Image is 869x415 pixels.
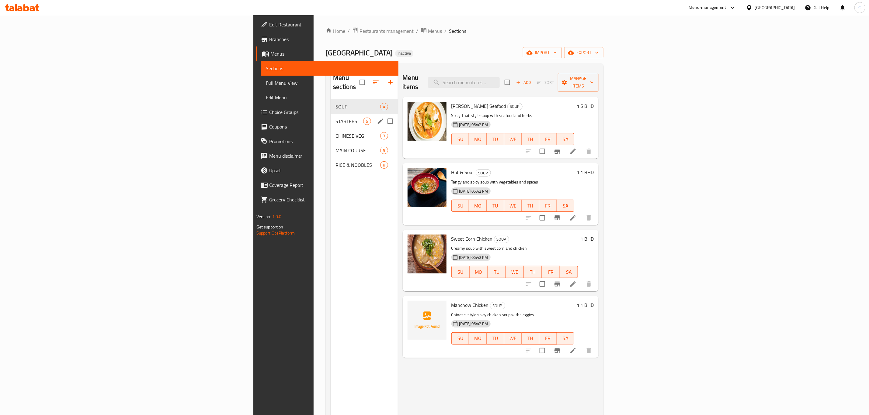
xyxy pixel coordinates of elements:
[381,148,388,153] span: 5
[451,266,470,278] button: SU
[331,129,398,143] div: CHINESE VEG3
[582,144,596,159] button: delete
[454,201,467,210] span: SU
[582,211,596,225] button: delete
[689,4,726,11] div: Menu-management
[508,103,522,110] span: SOUP
[256,178,398,192] a: Coverage Report
[451,245,578,252] p: Creamy soup with sweet corn and chicken
[331,158,398,172] div: RICE & NOODLES8
[522,200,539,212] button: TH
[454,268,467,276] span: SU
[335,147,380,154] span: MAIN COURSE
[269,181,394,189] span: Coverage Report
[451,112,575,119] p: Spicy Thai-style soup with seafood and herbs
[550,277,565,291] button: Branch-specific-item
[256,192,398,207] a: Grocery Checklist
[523,47,562,58] button: import
[256,163,398,178] a: Upsell
[472,268,485,276] span: MO
[269,36,394,43] span: Branches
[331,99,398,114] div: SOUP4
[376,117,385,126] button: edit
[539,133,557,145] button: FR
[471,201,484,210] span: MO
[558,73,599,92] button: Manage items
[261,90,398,105] a: Edit Menu
[524,334,537,343] span: TH
[428,77,500,88] input: search
[408,168,447,207] img: Hot & Sour
[451,133,469,145] button: SU
[451,300,489,310] span: Manchow Chicken
[487,133,504,145] button: TU
[266,65,394,72] span: Sections
[331,114,398,129] div: STARTERS5edit
[582,343,596,358] button: delete
[451,178,575,186] p: Tangy and spicy soup with vegetables and spices
[381,133,388,139] span: 3
[256,17,398,32] a: Edit Restaurant
[335,103,380,110] span: SOUP
[356,76,369,89] span: Select all sections
[515,79,532,86] span: Add
[256,46,398,61] a: Menus
[522,332,539,345] button: TH
[563,75,594,90] span: Manage items
[490,302,505,309] span: SOUP
[489,334,502,343] span: TU
[490,268,503,276] span: TU
[569,280,577,288] a: Edit menu item
[504,133,522,145] button: WE
[487,200,504,212] button: TU
[550,211,565,225] button: Branch-specific-item
[269,167,394,174] span: Upsell
[454,334,467,343] span: SU
[269,152,394,159] span: Menu disclaimer
[504,200,522,212] button: WE
[457,321,491,327] span: [DATE] 06:42 PM
[454,135,467,144] span: SU
[256,119,398,134] a: Coupons
[381,162,388,168] span: 8
[335,132,380,139] span: CHINESE VEG
[524,135,537,144] span: TH
[256,213,271,221] span: Version:
[542,135,554,144] span: FR
[859,4,861,11] span: C
[559,201,572,210] span: SA
[383,75,398,90] button: Add section
[457,255,491,260] span: [DATE] 06:42 PM
[380,132,388,139] div: items
[449,27,466,35] span: Sections
[269,21,394,28] span: Edit Restaurant
[256,229,295,237] a: Support.OpsPlatform
[577,102,594,110] h6: 1.5 BHD
[507,103,523,110] div: SOUP
[269,138,394,145] span: Promotions
[550,144,565,159] button: Branch-specific-item
[536,145,549,158] span: Select to update
[494,236,509,243] div: SOUP
[506,266,524,278] button: WE
[476,170,491,177] span: SOUP
[557,332,575,345] button: SA
[444,27,447,35] li: /
[421,27,442,35] a: Menus
[408,235,447,273] img: Sweet Corn Chicken
[261,61,398,76] a: Sections
[256,105,398,119] a: Choice Groups
[272,213,282,221] span: 1.0.0
[488,266,506,278] button: TU
[569,214,577,221] a: Edit menu item
[403,73,421,91] h2: Menu items
[256,223,284,231] span: Get support on:
[559,334,572,343] span: SA
[469,332,487,345] button: MO
[522,133,539,145] button: TH
[269,123,394,130] span: Coupons
[557,133,575,145] button: SA
[539,200,557,212] button: FR
[266,94,394,101] span: Edit Menu
[428,27,442,35] span: Menus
